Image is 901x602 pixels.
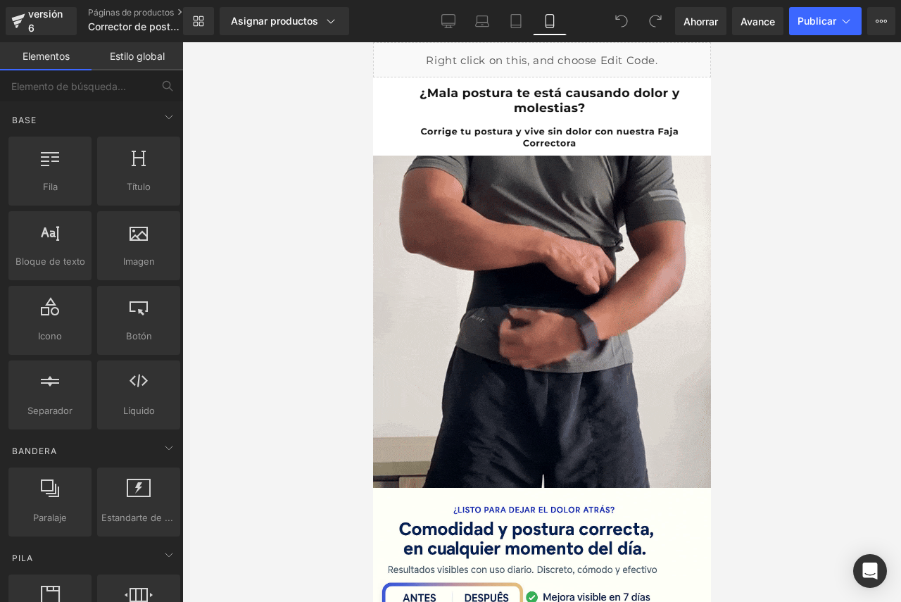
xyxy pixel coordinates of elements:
font: Bloque de texto [15,256,85,267]
font: Bandera [12,446,57,456]
font: versión 6 [28,8,63,34]
a: versión 6 [6,7,77,35]
font: Imagen [123,256,155,267]
font: Asignar productos [231,15,318,27]
font: Paralaje [33,512,67,523]
button: Rehacer [641,7,669,35]
font: Icono [38,330,62,341]
font: Avance [741,15,775,27]
font: Ahorrar [683,15,718,27]
font: Estandarte de héroe [101,512,191,523]
font: Pila [12,553,33,563]
button: Más [867,7,895,35]
font: Corrector de postura [88,20,185,32]
font: Estilo global [110,50,165,62]
a: Nueva Biblioteca [183,7,214,35]
font: Líquido [123,405,155,416]
font: Base [12,115,37,125]
a: Avance [732,7,783,35]
font: Botón [126,330,152,341]
a: De oficina [431,7,465,35]
font: Título [127,181,151,192]
font: Separador [27,405,73,416]
font: Publicar [798,15,836,27]
font: Fila [43,181,58,192]
font: Elementos [23,50,70,62]
button: Publicar [789,7,862,35]
a: Páginas de productos [88,7,206,18]
a: Tableta [499,7,533,35]
button: Deshacer [607,7,636,35]
a: Móvil [533,7,567,35]
font: Páginas de productos [88,7,174,18]
a: Computadora portátil [465,7,499,35]
div: Abrir Intercom Messenger [853,554,887,588]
